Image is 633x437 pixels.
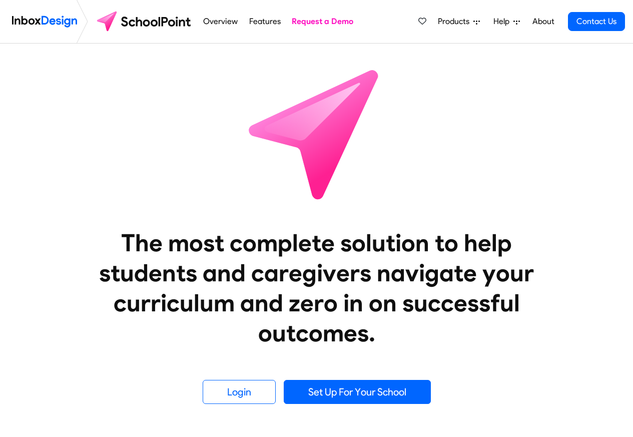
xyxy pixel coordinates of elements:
[493,16,513,28] span: Help
[284,380,431,404] a: Set Up For Your School
[203,380,276,404] a: Login
[489,12,524,32] a: Help
[92,10,198,34] img: schoolpoint logo
[568,12,625,31] a: Contact Us
[246,12,283,32] a: Features
[201,12,241,32] a: Overview
[438,16,473,28] span: Products
[227,44,407,224] img: icon_schoolpoint.svg
[79,228,554,348] heading: The most complete solution to help students and caregivers navigate your curriculum and zero in o...
[434,12,484,32] a: Products
[529,12,557,32] a: About
[289,12,356,32] a: Request a Demo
